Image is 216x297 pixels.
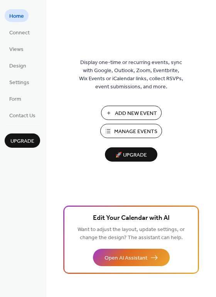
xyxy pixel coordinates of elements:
[5,9,29,22] a: Home
[9,46,24,54] span: Views
[114,128,157,136] span: Manage Events
[9,12,24,20] span: Home
[5,76,34,88] a: Settings
[115,110,157,118] span: Add New Event
[9,95,21,103] span: Form
[105,147,157,162] button: 🚀 Upgrade
[9,29,30,37] span: Connect
[93,213,170,224] span: Edit Your Calendar with AI
[9,62,26,70] span: Design
[5,26,34,39] a: Connect
[5,133,40,148] button: Upgrade
[5,109,40,121] a: Contact Us
[100,124,162,138] button: Manage Events
[10,137,34,145] span: Upgrade
[110,150,153,160] span: 🚀 Upgrade
[5,42,28,55] a: Views
[93,249,170,266] button: Open AI Assistant
[5,59,31,72] a: Design
[105,254,147,262] span: Open AI Assistant
[79,59,183,91] span: Display one-time or recurring events, sync with Google, Outlook, Zoom, Eventbrite, Wix Events or ...
[9,112,35,120] span: Contact Us
[5,92,26,105] a: Form
[9,79,29,87] span: Settings
[101,106,162,120] button: Add New Event
[78,224,185,243] span: Want to adjust the layout, update settings, or change the design? The assistant can help.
